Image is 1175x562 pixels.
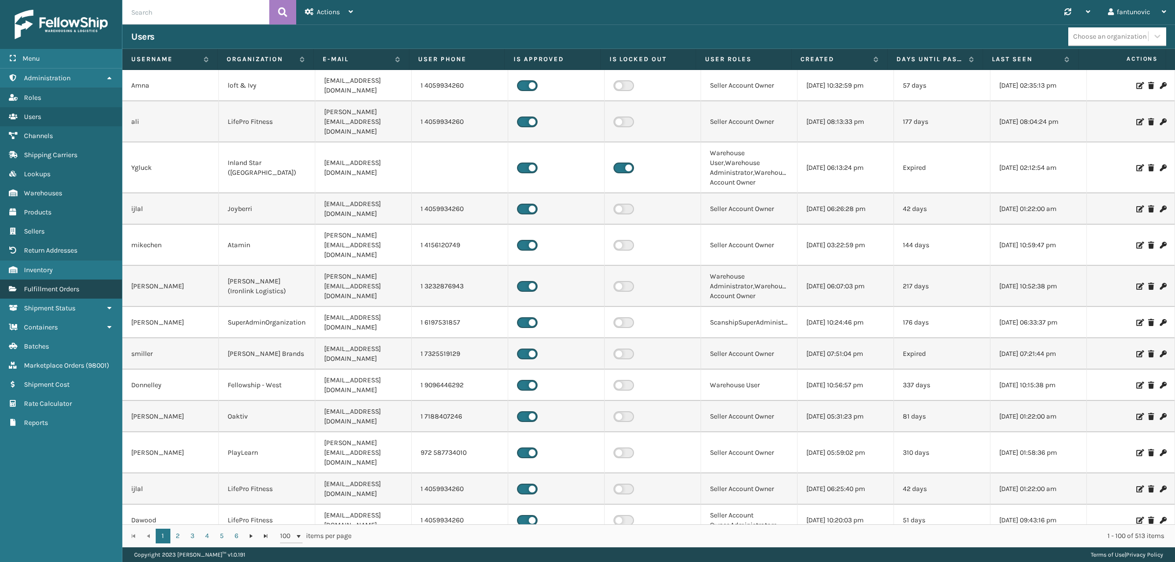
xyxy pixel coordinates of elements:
[24,74,70,82] span: Administration
[24,151,77,159] span: Shipping Carriers
[122,505,219,536] td: Dawood
[122,70,219,101] td: Amna
[24,419,48,427] span: Reports
[24,342,49,351] span: Batches
[798,370,894,401] td: [DATE] 10:56:57 pm
[701,225,798,266] td: Seller Account Owner
[1160,118,1166,125] i: Change Password
[1160,319,1166,326] i: Change Password
[170,529,185,543] a: 2
[894,225,990,266] td: 144 days
[412,473,508,505] td: 1 4059934260
[280,529,352,543] span: items per page
[122,338,219,370] td: smiller
[317,8,340,16] span: Actions
[1136,319,1142,326] i: Edit
[24,170,50,178] span: Lookups
[1160,351,1166,357] i: Change Password
[315,473,412,505] td: [EMAIL_ADDRESS][DOMAIN_NAME]
[1160,449,1166,456] i: Change Password
[412,307,508,338] td: 1 6197531857
[412,401,508,432] td: 1 7188407246
[412,432,508,473] td: 972 587734010
[134,547,245,562] p: Copyright 2023 [PERSON_NAME]™ v 1.0.191
[1148,118,1154,125] i: Delete
[122,307,219,338] td: [PERSON_NAME]
[1126,551,1163,558] a: Privacy Policy
[1073,31,1147,42] div: Choose an organization
[896,55,964,64] label: Days until password expires
[990,338,1087,370] td: [DATE] 07:21:44 pm
[701,142,798,193] td: Warehouse User,Warehouse Administrator,Warehouse Account Owner
[701,473,798,505] td: Seller Account Owner
[798,70,894,101] td: [DATE] 10:32:59 pm
[894,142,990,193] td: Expired
[219,142,315,193] td: Inland Star ([GEOGRAPHIC_DATA])
[1136,449,1142,456] i: Edit
[365,531,1164,541] div: 1 - 100 of 513 items
[701,266,798,307] td: Warehouse Administrator,Warehouse Account Owner
[323,55,390,64] label: E-mail
[894,401,990,432] td: 81 days
[1081,51,1164,67] span: Actions
[798,225,894,266] td: [DATE] 03:22:59 pm
[894,432,990,473] td: 310 days
[701,193,798,225] td: Seller Account Owner
[315,505,412,536] td: [EMAIL_ADDRESS][DOMAIN_NAME]
[122,432,219,473] td: [PERSON_NAME]
[514,55,591,64] label: Is Approved
[705,55,782,64] label: User Roles
[23,54,40,63] span: Menu
[219,193,315,225] td: Joyberri
[185,529,200,543] a: 3
[24,304,75,312] span: Shipment Status
[122,193,219,225] td: ijlal
[412,266,508,307] td: 1 3232876943
[701,307,798,338] td: ScanshipSuperAdministrator
[280,531,295,541] span: 100
[798,307,894,338] td: [DATE] 10:24:46 pm
[131,55,199,64] label: Username
[894,266,990,307] td: 217 days
[315,142,412,193] td: [EMAIL_ADDRESS][DOMAIN_NAME]
[990,70,1087,101] td: [DATE] 02:35:13 pm
[990,432,1087,473] td: [DATE] 01:58:36 pm
[214,529,229,543] a: 5
[412,70,508,101] td: 1 4059934260
[229,529,244,543] a: 6
[1148,517,1154,524] i: Delete
[24,94,41,102] span: Roles
[701,338,798,370] td: Seller Account Owner
[992,55,1059,64] label: Last Seen
[24,361,84,370] span: Marketplace Orders
[86,361,109,370] span: ( 98001 )
[894,338,990,370] td: Expired
[156,529,170,543] a: 1
[24,285,79,293] span: Fulfillment Orders
[1160,206,1166,212] i: Change Password
[219,225,315,266] td: Atamin
[798,338,894,370] td: [DATE] 07:51:04 pm
[24,266,53,274] span: Inventory
[24,227,45,235] span: Sellers
[258,529,273,543] a: Go to the last page
[701,101,798,142] td: Seller Account Owner
[219,505,315,536] td: LifePro Fitness
[1136,413,1142,420] i: Edit
[1136,82,1142,89] i: Edit
[990,401,1087,432] td: [DATE] 01:22:00 am
[894,307,990,338] td: 176 days
[800,55,868,64] label: Created
[894,193,990,225] td: 42 days
[219,432,315,473] td: PlayLearn
[219,370,315,401] td: Fellowship - West
[610,55,687,64] label: Is Locked Out
[1148,242,1154,249] i: Delete
[1160,242,1166,249] i: Change Password
[798,432,894,473] td: [DATE] 05:59:02 pm
[315,266,412,307] td: [PERSON_NAME][EMAIL_ADDRESS][DOMAIN_NAME]
[315,432,412,473] td: [PERSON_NAME][EMAIL_ADDRESS][DOMAIN_NAME]
[122,370,219,401] td: Donnelley
[244,529,258,543] a: Go to the next page
[24,380,70,389] span: Shipment Cost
